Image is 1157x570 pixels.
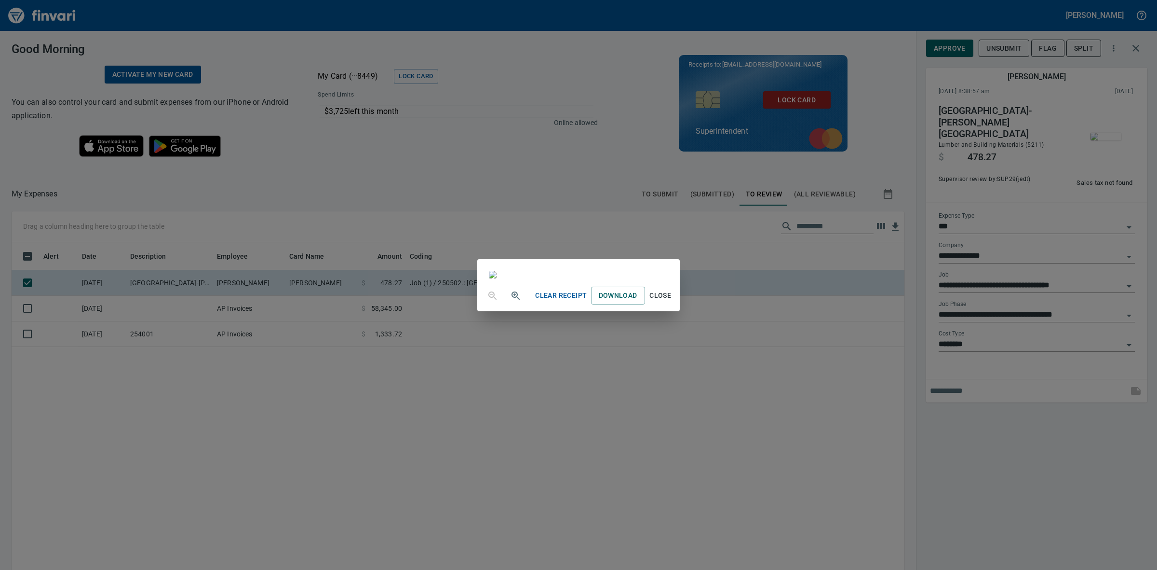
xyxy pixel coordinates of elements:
span: Download [599,290,637,302]
span: Close [649,290,672,302]
span: Clear Receipt [535,290,587,302]
a: Download [591,287,645,305]
img: receipts%2Ftapani%2F2025-08-08%2F9vyyMGeo9xZN01vPolfkKZHLR102__UmHXseUZ1kxj8ketB56t.jpg [489,271,497,278]
button: Close [645,287,676,305]
button: Clear Receipt [531,287,591,305]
